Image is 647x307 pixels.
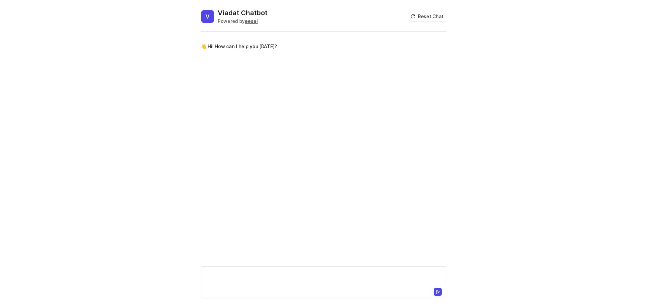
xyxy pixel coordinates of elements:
div: Powered by [218,18,268,25]
p: 👋 Hi! How can I help you [DATE]? [201,42,277,51]
button: Reset Chat [408,11,446,21]
span: V [201,10,214,23]
b: eesel [245,18,258,24]
h2: Viadat Chatbot [218,8,268,18]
